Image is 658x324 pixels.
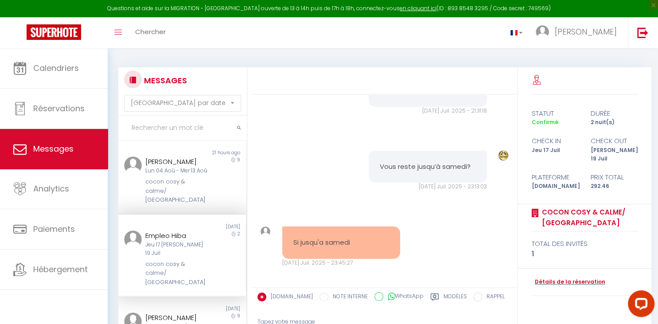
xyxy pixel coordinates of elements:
[145,230,208,241] div: Empleo Hiba
[266,293,313,302] label: [DOMAIN_NAME]
[498,151,509,160] img: ...
[182,305,246,312] div: [DATE]
[145,167,208,175] div: Lun 04 Aoû - Mer 13 Aoû
[237,312,240,319] span: 9
[536,25,549,39] img: ...
[118,116,247,141] input: Rechercher un mot clé
[538,207,638,228] a: cocon cosy & calme/ [GEOGRAPHIC_DATA]
[135,27,166,36] span: Chercher
[145,260,208,287] div: cocon cosy & calme/ [GEOGRAPHIC_DATA]
[585,172,644,183] div: Prix total
[621,287,658,324] iframe: LiveChat chat widget
[526,182,584,191] div: [DOMAIN_NAME]
[124,156,142,174] img: ...
[237,156,240,163] span: 9
[238,230,240,237] span: 2
[444,293,467,304] label: Modèles
[526,146,584,163] div: Jeu 17 Juil
[369,183,487,191] div: [DATE] Juil. 2025 - 23:13:03
[383,292,424,302] label: WhatsApp
[293,238,389,248] pre: Si jusqu'a samedi
[145,177,208,204] div: cocon cosy & calme/ [GEOGRAPHIC_DATA]
[182,223,246,230] div: [DATE]
[526,172,584,183] div: Plateforme
[585,146,644,163] div: [PERSON_NAME] 19 Juil
[531,118,558,126] span: Confirmé
[182,149,246,156] div: 21 hours ago
[400,4,436,12] a: en cliquant ici
[33,62,79,74] span: Calendriers
[33,223,75,234] span: Paiements
[531,238,638,249] div: total des invités
[145,156,208,167] div: [PERSON_NAME]
[27,24,81,40] img: Super Booking
[33,264,88,275] span: Hébergement
[142,70,187,90] h3: MESSAGES
[369,107,487,115] div: [DATE] Juil. 2025 - 21:31:18
[33,103,85,114] span: Réservations
[261,226,271,237] img: ...
[33,183,69,194] span: Analytics
[282,259,401,267] div: [DATE] Juil. 2025 - 23:45:27
[526,136,584,146] div: check in
[33,143,74,154] span: Messages
[124,230,142,248] img: ...
[585,136,644,146] div: check out
[526,108,584,119] div: statut
[328,293,368,302] label: NOTE INTERNE
[585,182,644,191] div: 292.46
[128,17,172,48] a: Chercher
[585,118,644,127] div: 2 nuit(s)
[145,312,208,323] div: [PERSON_NAME]
[531,278,605,286] a: Détails de la réservation
[531,249,638,259] div: 1
[145,241,208,258] div: Jeu 17 [PERSON_NAME] 19 Juil
[529,17,628,48] a: ... [PERSON_NAME]
[380,162,476,172] pre: Vous reste jusqu’à samedi?
[637,27,648,38] img: logout
[482,293,505,302] label: RAPPEL
[555,26,617,37] span: [PERSON_NAME]
[585,108,644,119] div: durée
